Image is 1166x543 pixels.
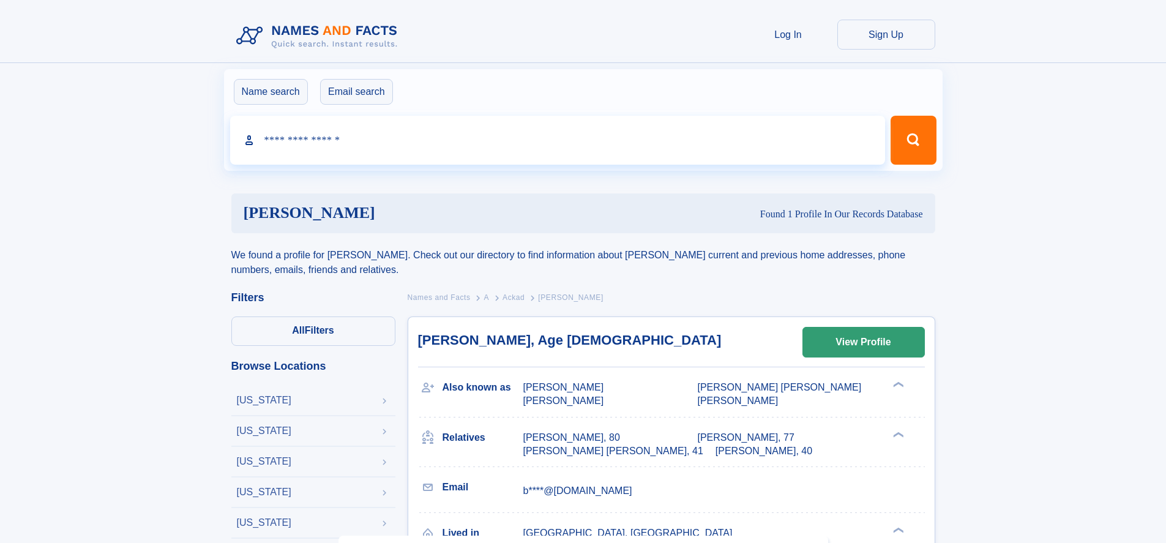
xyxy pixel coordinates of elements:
[503,290,525,305] a: Ackad
[237,457,291,466] div: [US_STATE]
[698,431,794,444] a: [PERSON_NAME], 77
[803,328,924,357] a: View Profile
[890,526,905,534] div: ❯
[523,382,604,392] span: [PERSON_NAME]
[835,328,891,356] div: View Profile
[237,395,291,405] div: [US_STATE]
[418,332,722,348] a: [PERSON_NAME], Age [DEMOGRAPHIC_DATA]
[231,20,408,53] img: Logo Names and Facts
[523,431,620,444] a: [PERSON_NAME], 80
[237,518,291,528] div: [US_STATE]
[716,444,812,458] a: [PERSON_NAME], 40
[443,477,523,498] h3: Email
[408,290,471,305] a: Names and Facts
[523,395,604,406] span: [PERSON_NAME]
[231,292,395,303] div: Filters
[234,79,308,105] label: Name search
[443,377,523,398] h3: Also known as
[231,361,395,372] div: Browse Locations
[237,426,291,436] div: [US_STATE]
[523,444,703,458] a: [PERSON_NAME] [PERSON_NAME], 41
[503,293,525,302] span: Ackad
[320,79,392,105] label: Email search
[443,427,523,448] h3: Relatives
[698,382,862,392] span: [PERSON_NAME] [PERSON_NAME]
[739,20,837,50] a: Log In
[231,233,935,277] div: We found a profile for [PERSON_NAME]. Check out our directory to find information about [PERSON_N...
[230,116,886,165] input: search input
[890,381,905,389] div: ❯
[292,325,304,335] span: All
[837,20,935,50] a: Sign Up
[890,430,905,438] div: ❯
[567,208,922,221] div: Found 1 Profile In Our Records Database
[523,528,733,538] span: [GEOGRAPHIC_DATA], [GEOGRAPHIC_DATA]
[231,316,395,346] label: Filters
[538,293,604,302] span: [PERSON_NAME]
[484,293,489,302] span: A
[698,395,779,406] span: [PERSON_NAME]
[237,487,291,497] div: [US_STATE]
[891,116,936,165] button: Search Button
[244,206,568,221] h1: [PERSON_NAME]
[484,290,489,305] a: A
